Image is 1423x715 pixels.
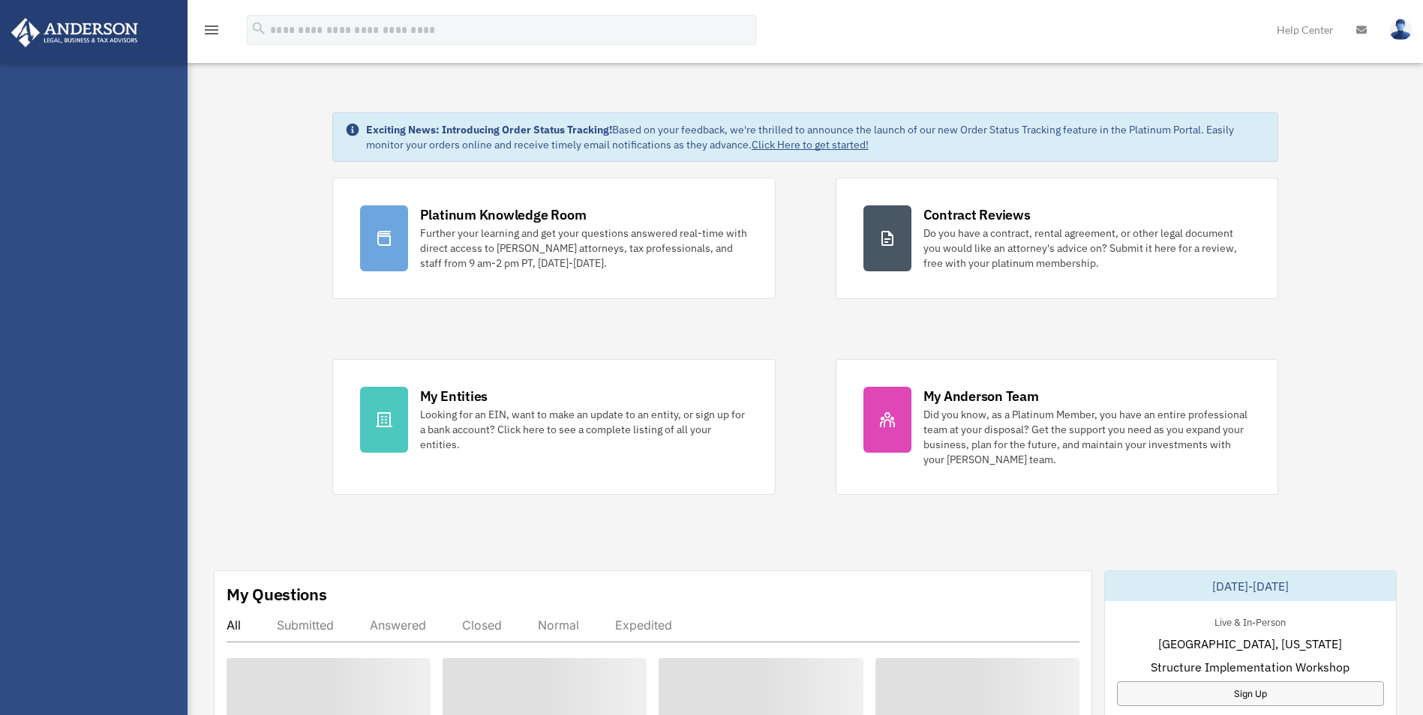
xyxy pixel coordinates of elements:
[752,138,869,151] a: Click Here to get started!
[420,407,748,452] div: Looking for an EIN, want to make an update to an entity, or sign up for a bank account? Click her...
[1202,613,1298,629] div: Live & In-Person
[7,18,143,47] img: Anderson Advisors Platinum Portal
[420,226,748,271] div: Further your learning and get your questions answered real-time with direct access to [PERSON_NAM...
[462,618,502,633] div: Closed
[203,21,221,39] i: menu
[227,618,241,633] div: All
[420,387,488,405] div: My Entities
[366,122,1266,152] div: Based on your feedback, we're thrilled to announce the launch of our new Order Status Tracking fe...
[332,178,776,299] a: Platinum Knowledge Room Further your learning and get your questions answered real-time with dire...
[332,359,776,495] a: My Entities Looking for an EIN, want to make an update to an entity, or sign up for a bank accoun...
[615,618,672,633] div: Expedited
[1158,635,1342,653] span: [GEOGRAPHIC_DATA], [US_STATE]
[1117,681,1384,706] a: Sign Up
[277,618,334,633] div: Submitted
[420,205,587,224] div: Platinum Knowledge Room
[923,407,1251,467] div: Did you know, as a Platinum Member, you have an entire professional team at your disposal? Get th...
[836,359,1279,495] a: My Anderson Team Did you know, as a Platinum Member, you have an entire professional team at your...
[923,226,1251,271] div: Do you have a contract, rental agreement, or other legal document you would like an attorney's ad...
[1151,658,1349,676] span: Structure Implementation Workshop
[366,123,612,136] strong: Exciting News: Introducing Order Status Tracking!
[203,26,221,39] a: menu
[538,618,579,633] div: Normal
[1389,19,1412,40] img: User Pic
[1105,571,1396,601] div: [DATE]-[DATE]
[923,205,1031,224] div: Contract Reviews
[251,20,267,37] i: search
[370,618,426,633] div: Answered
[923,387,1039,405] div: My Anderson Team
[227,583,327,606] div: My Questions
[836,178,1279,299] a: Contract Reviews Do you have a contract, rental agreement, or other legal document you would like...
